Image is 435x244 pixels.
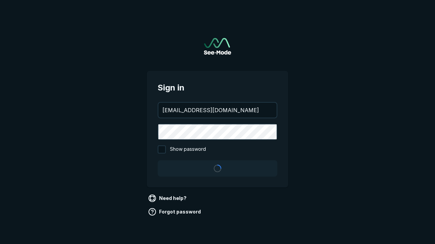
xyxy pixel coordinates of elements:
a: Need help? [147,193,189,204]
span: Sign in [158,82,277,94]
a: Go to sign in [204,38,231,55]
img: See-Mode Logo [204,38,231,55]
input: your@email.com [158,103,277,118]
a: Forgot password [147,206,204,217]
span: Show password [170,145,206,154]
